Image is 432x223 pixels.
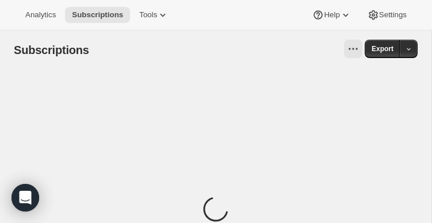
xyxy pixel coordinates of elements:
[72,10,123,20] span: Subscriptions
[305,7,358,23] button: Help
[361,7,414,23] button: Settings
[324,10,339,20] span: Help
[372,44,393,53] span: Export
[65,7,130,23] button: Subscriptions
[18,7,63,23] button: Analytics
[344,40,362,58] button: View actions for Subscriptions
[14,44,89,56] span: Subscriptions
[139,10,157,20] span: Tools
[365,40,400,58] button: Export
[379,10,407,20] span: Settings
[132,7,175,23] button: Tools
[25,10,56,20] span: Analytics
[12,184,39,212] div: Open Intercom Messenger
